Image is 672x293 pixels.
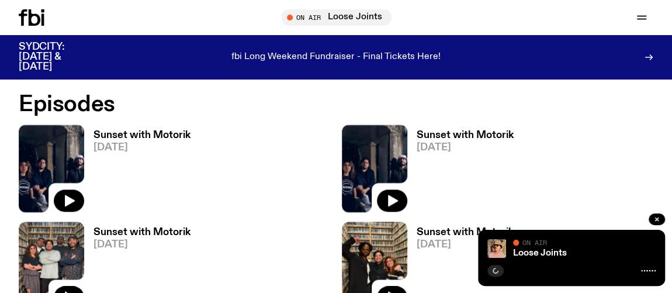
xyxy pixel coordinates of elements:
h3: Sunset with Motorik [93,130,190,140]
span: [DATE] [93,240,190,250]
button: On AirLoose Joints [281,9,392,26]
h3: Sunset with Motorik [93,227,190,237]
span: [DATE] [417,240,514,250]
a: Sunset with Motorik[DATE] [407,130,514,212]
p: fbi Long Weekend Fundraiser - Final Tickets Here! [231,52,441,63]
a: Sunset with Motorik[DATE] [84,130,190,212]
span: On Air [522,239,547,246]
span: [DATE] [417,143,514,153]
h3: SYDCITY: [DATE] & [DATE] [19,42,93,72]
img: Tyson stands in front of a paperbark tree wearing orange sunglasses, a suede bucket hat and a pin... [487,239,506,258]
a: Loose Joints [513,249,567,258]
h3: Sunset with Motorik [417,130,514,140]
h2: Episodes [19,94,438,115]
h3: Sunset with Motorik [417,227,514,237]
span: [DATE] [93,143,190,153]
